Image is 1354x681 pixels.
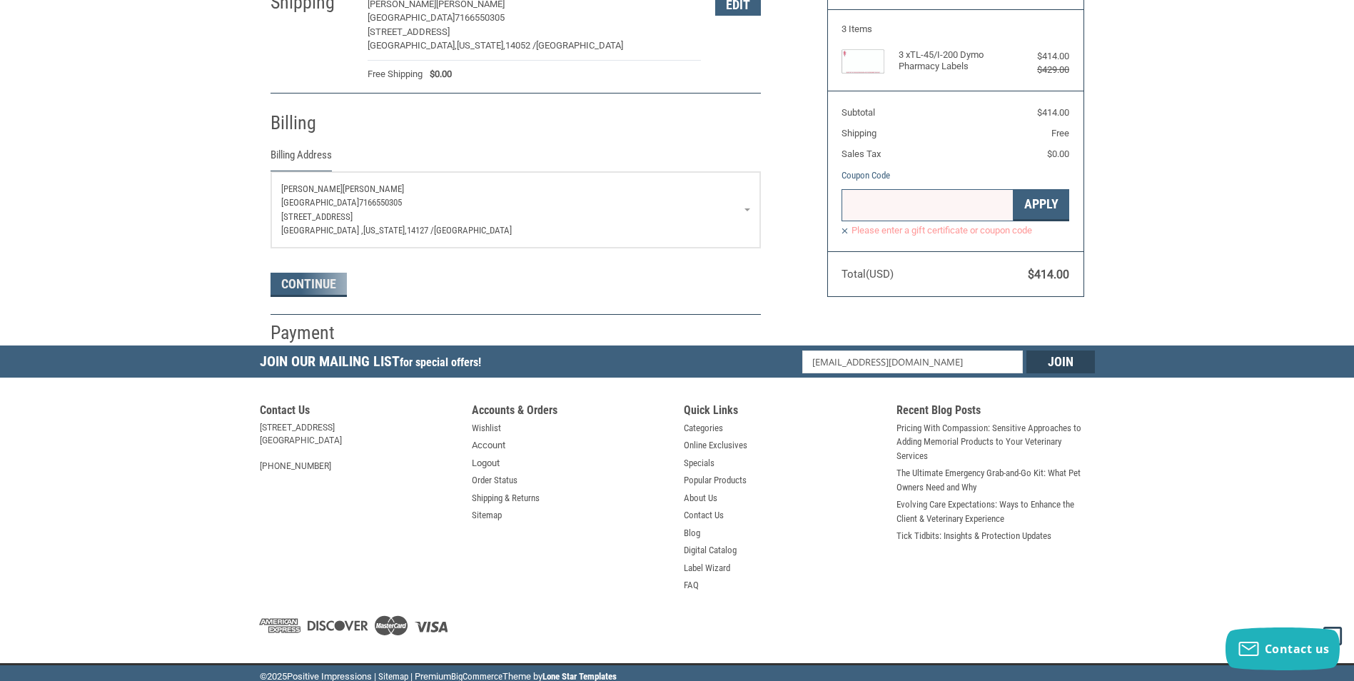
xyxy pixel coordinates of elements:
[363,225,407,236] span: [US_STATE],
[1012,63,1069,77] div: $429.00
[842,24,1069,35] h3: 3 Items
[271,111,354,135] h2: Billing
[281,211,353,222] span: [STREET_ADDRESS]
[343,183,404,194] span: [PERSON_NAME]
[472,421,501,435] a: Wishlist
[457,40,505,51] span: [US_STATE],
[684,456,714,470] a: Specials
[505,40,536,51] span: 14052 /
[896,466,1095,494] a: The Ultimate Emergency Grab-and-Go Kit: What Pet Owners Need and Why
[271,321,354,345] h2: Payment
[281,183,343,194] span: [PERSON_NAME]
[271,147,332,171] legend: Billing Address
[281,225,363,236] span: [GEOGRAPHIC_DATA] ,
[684,403,882,421] h5: Quick Links
[684,543,737,558] a: Digital Catalog
[896,498,1095,525] a: Evolving Care Expectations: Ways to Enhance the Client & Veterinary Experience
[400,355,481,369] span: for special offers!
[1028,268,1069,281] span: $414.00
[842,148,881,159] span: Sales Tax
[260,421,458,473] address: [STREET_ADDRESS] [GEOGRAPHIC_DATA] [PHONE_NUMBER]
[536,40,623,51] span: [GEOGRAPHIC_DATA]
[684,491,717,505] a: About Us
[1265,641,1330,657] span: Contact us
[455,12,505,23] span: 7166550305
[899,49,1009,73] h4: 3 x TL-45/I-200 Dymo Pharmacy Labels
[842,107,875,118] span: Subtotal
[472,456,500,470] a: Logout
[684,508,724,523] a: Contact Us
[1014,189,1069,221] button: Apply
[842,268,894,281] span: Total (USD)
[896,421,1095,463] a: Pricing With Compassion: Sensitive Approaches to Adding Memorial Products to Your Veterinary Serv...
[802,350,1023,373] input: Email
[434,225,512,236] span: [GEOGRAPHIC_DATA]
[472,491,540,505] a: Shipping & Returns
[684,561,730,575] a: Label Wizard
[260,403,458,421] h5: Contact Us
[684,473,747,488] a: Popular Products
[842,170,890,181] a: Coupon Code
[842,189,1014,221] input: Gift Certificate or Coupon Code
[472,508,502,523] a: Sitemap
[368,40,457,51] span: [GEOGRAPHIC_DATA],
[281,197,359,208] span: [GEOGRAPHIC_DATA]
[368,26,450,37] span: [STREET_ADDRESS]
[684,526,700,540] a: Blog
[842,128,876,138] span: Shipping
[842,224,1069,236] label: Please enter a gift certificate or coupon code
[684,578,699,592] a: FAQ
[684,438,747,453] a: Online Exclusives
[260,345,488,382] h5: Join Our Mailing List
[896,403,1095,421] h5: Recent Blog Posts
[472,473,517,488] a: Order Status
[368,67,423,81] span: Free Shipping
[271,273,347,297] button: Continue
[472,403,670,421] h5: Accounts & Orders
[407,225,434,236] span: 14127 /
[684,421,723,435] a: Categories
[1026,350,1095,373] input: Join
[423,67,452,81] span: $0.00
[359,197,402,208] span: 7166550305
[271,172,760,248] a: Enter or select a different address
[368,12,455,23] span: [GEOGRAPHIC_DATA]
[1047,148,1069,159] span: $0.00
[1226,627,1340,670] button: Contact us
[1037,107,1069,118] span: $414.00
[1051,128,1069,138] span: Free
[1012,49,1069,64] div: $414.00
[896,529,1051,543] a: Tick Tidbits: Insights & Protection Updates
[472,438,505,453] a: Account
